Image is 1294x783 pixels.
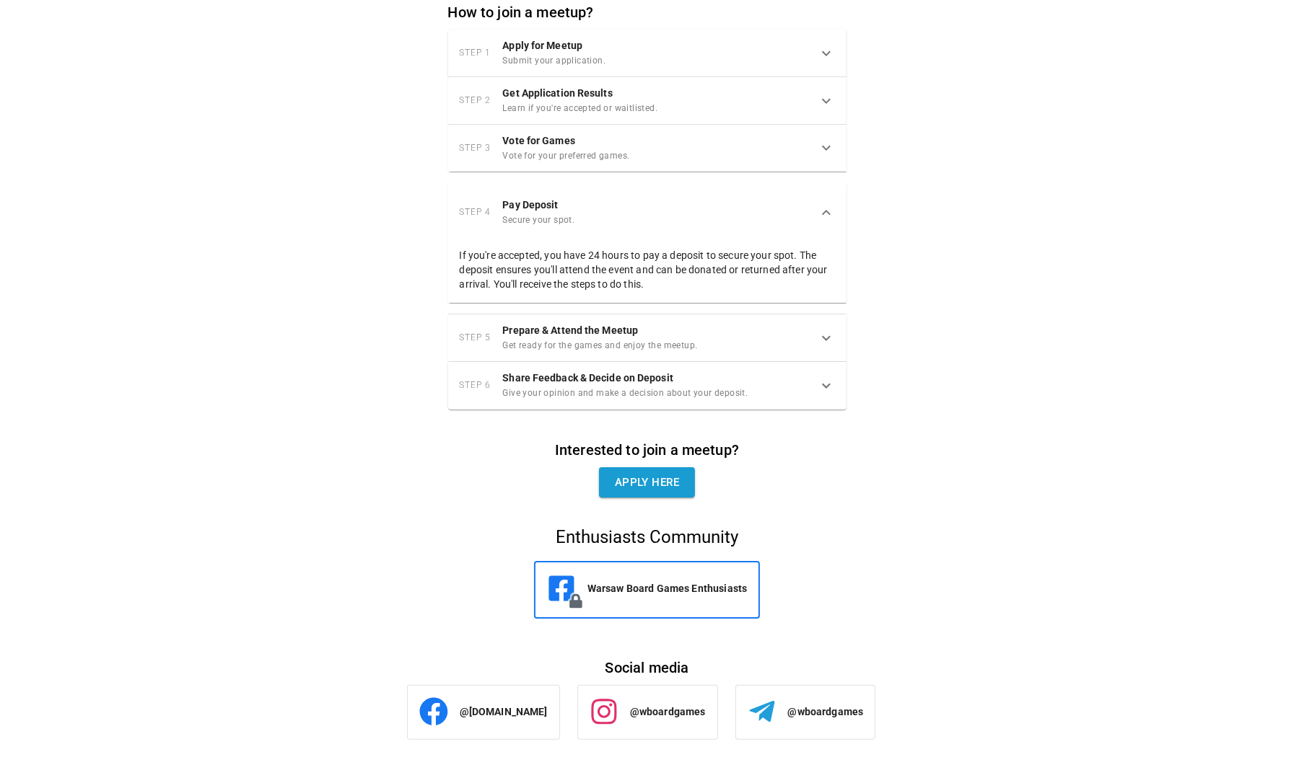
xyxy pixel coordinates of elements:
a: Warsaw Board Games Enthusiasts [535,562,759,614]
span: Give your opinion and make a decision about your deposit. [503,386,748,401]
div: Step 1Apply for MeetupSubmit your application. [448,30,847,77]
h6: Pay Deposit [503,198,575,213]
h6: Vote for Games [503,133,630,149]
span: Get ready for the games and enjoy the meetup. [503,339,698,353]
p: @[DOMAIN_NAME] [460,704,548,719]
span: Vote for your preferred games. [503,149,630,164]
a: Apply here [599,467,695,497]
div: Step 2Get Application ResultsLearn if you're accepted or waitlisted. [448,77,847,125]
span: Step 5 [460,327,491,350]
p: @wboardgames [788,704,864,719]
h6: Share Feedback & Decide on Deposit [503,371,748,386]
a: @wboardgames [578,686,717,738]
a: @[DOMAIN_NAME] [408,686,559,738]
div: Step 5Prepare & Attend the MeetupGet ready for the games and enjoy the meetup. [448,314,847,362]
span: Step 4 [460,201,491,224]
span: Step 3 [460,137,491,160]
h6: Apply for Meetup [503,38,606,54]
div: Step 6Share Feedback & Decide on DepositGive your opinion and make a decision about your deposit. [448,362,847,410]
p: If you're accepted, you have 24 hours to pay a deposit to secure your spot. The deposit ensures y... [460,248,835,291]
span: Step 1 [460,42,491,65]
p: @wboardgames [630,704,706,719]
span: Secure your spot. [503,213,575,228]
h6: Get Application Results [503,86,658,102]
h6: Prepare & Attend the Meetup [503,323,698,339]
p: Warsaw Board Games Enthusiasts [587,581,748,596]
a: @wboardgames [736,686,875,738]
span: Submit your application. [503,54,606,68]
h6: Interested to join a meetup? [448,438,847,461]
div: Step 4Pay DepositSecure your spot. [448,183,847,242]
h6: How to join a meetup? [448,1,847,24]
div: Step 4Pay DepositSecure your spot. [448,242,847,303]
div: Step 3Vote for GamesVote for your preferred games. [448,125,847,172]
h6: Social media [448,656,847,679]
span: Step 6 [460,374,491,397]
span: Step 2 [460,89,491,112]
span: Learn if you're accepted or waitlisted. [503,102,658,116]
h5: Enthusiasts Community [448,526,847,549]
